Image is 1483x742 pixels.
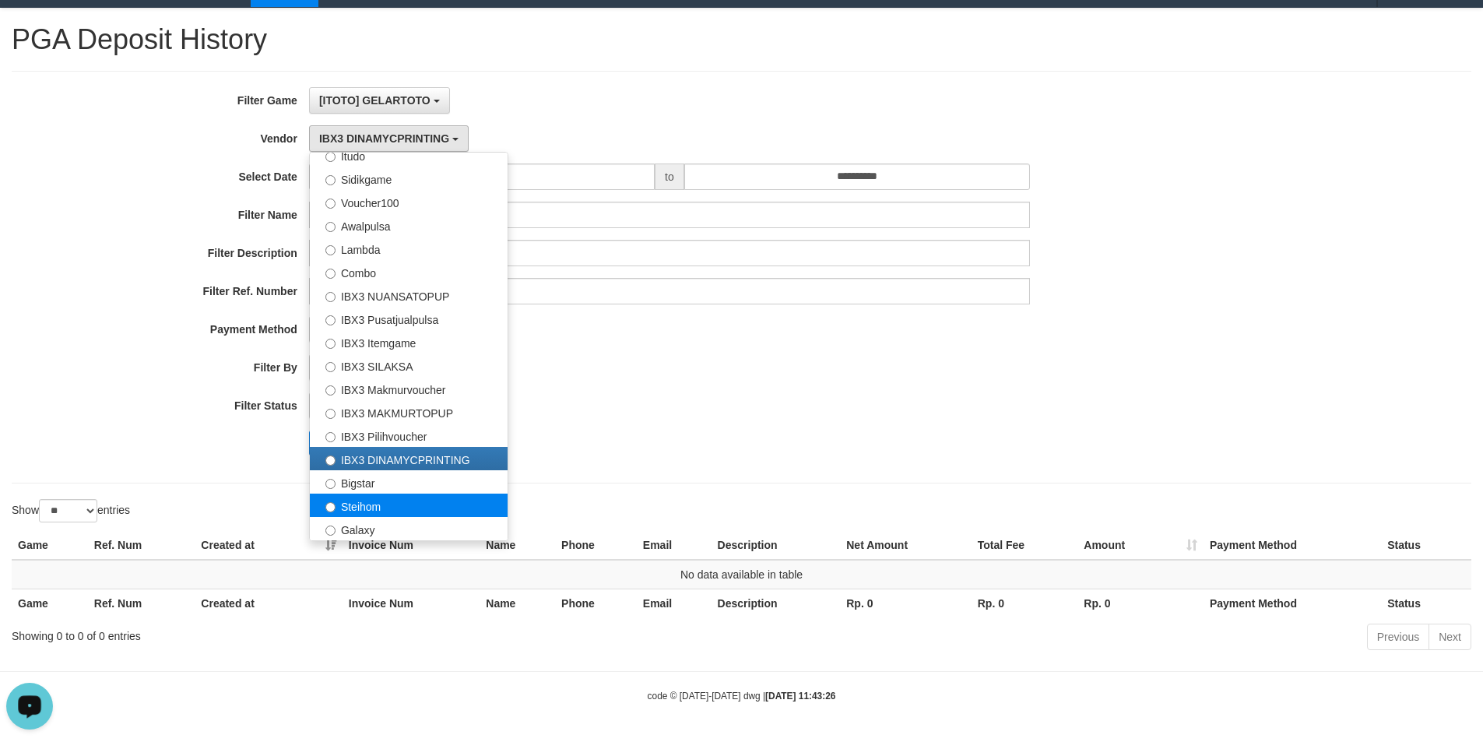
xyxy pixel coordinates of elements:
div: Showing 0 to 0 of 0 entries [12,622,606,644]
th: Amount: activate to sort column ascending [1077,531,1204,560]
label: IBX3 Pusatjualpulsa [310,307,508,330]
label: Lambda [310,237,508,260]
label: Combo [310,260,508,283]
th: Status [1381,589,1471,617]
input: IBX3 NUANSATOPUP [325,292,336,302]
th: Payment Method [1204,531,1381,560]
label: IBX3 Itemgame [310,330,508,353]
label: IBX3 SILAKSA [310,353,508,377]
label: IBX3 DINAMYCPRINTING [310,447,508,470]
th: Rp. 0 [840,589,972,617]
label: IBX3 MAKMURTOPUP [310,400,508,424]
span: [ITOTO] GELARTOTO [319,94,430,107]
label: IBX3 NUANSATOPUP [310,283,508,307]
th: Email [637,589,712,617]
span: IBX3 DINAMYCPRINTING [319,132,449,145]
small: code © [DATE]-[DATE] dwg | [648,691,836,702]
input: IBX3 Pilihvoucher [325,432,336,442]
input: Voucher100 [325,199,336,209]
th: Email [637,531,712,560]
label: IBX3 Pilihvoucher [310,424,508,447]
input: Itudo [325,152,336,162]
input: Steihom [325,502,336,512]
th: Game [12,531,88,560]
select: Showentries [39,499,97,522]
input: Sidikgame [325,175,336,185]
strong: [DATE] 11:43:26 [765,691,835,702]
label: Galaxy [310,517,508,540]
th: Created at: activate to sort column ascending [195,531,343,560]
a: Previous [1367,624,1429,650]
th: Ref. Num [88,531,195,560]
label: Sidikgame [310,167,508,190]
th: Payment Method [1204,589,1381,617]
label: IBX3 Makmurvoucher [310,377,508,400]
th: Invoice Num [343,589,480,617]
button: [ITOTO] GELARTOTO [309,87,450,114]
th: Phone [555,589,637,617]
th: Rp. 0 [972,589,1078,617]
th: Phone [555,531,637,560]
input: Combo [325,269,336,279]
input: IBX3 MAKMURTOPUP [325,409,336,419]
input: IBX3 Itemgame [325,339,336,349]
th: Total Fee [972,531,1078,560]
th: Invoice Num [343,531,480,560]
label: Steihom [310,494,508,517]
th: Created at [195,589,343,617]
input: Lambda [325,245,336,255]
input: IBX3 Pusatjualpulsa [325,315,336,325]
input: IBX3 DINAMYCPRINTING [325,455,336,466]
th: Name [480,531,555,560]
input: Galaxy [325,526,336,536]
th: Name [480,589,555,617]
label: Bigstar [310,470,508,494]
label: Awalpulsa [310,213,508,237]
label: Itudo [310,143,508,167]
span: to [655,164,684,190]
label: Show entries [12,499,130,522]
input: Awalpulsa [325,222,336,232]
button: Open LiveChat chat widget [6,6,53,53]
input: IBX3 SILAKSA [325,362,336,372]
th: Rp. 0 [1077,589,1204,617]
input: Bigstar [325,479,336,489]
th: Status [1381,531,1471,560]
th: Ref. Num [88,589,195,617]
a: Next [1429,624,1471,650]
th: Game [12,589,88,617]
th: Description [712,531,841,560]
th: Description [712,589,841,617]
label: Voucher100 [310,190,508,213]
button: IBX3 DINAMYCPRINTING [309,125,469,152]
td: No data available in table [12,560,1471,589]
h1: PGA Deposit History [12,24,1471,55]
th: Net Amount [840,531,972,560]
input: IBX3 Makmurvoucher [325,385,336,396]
